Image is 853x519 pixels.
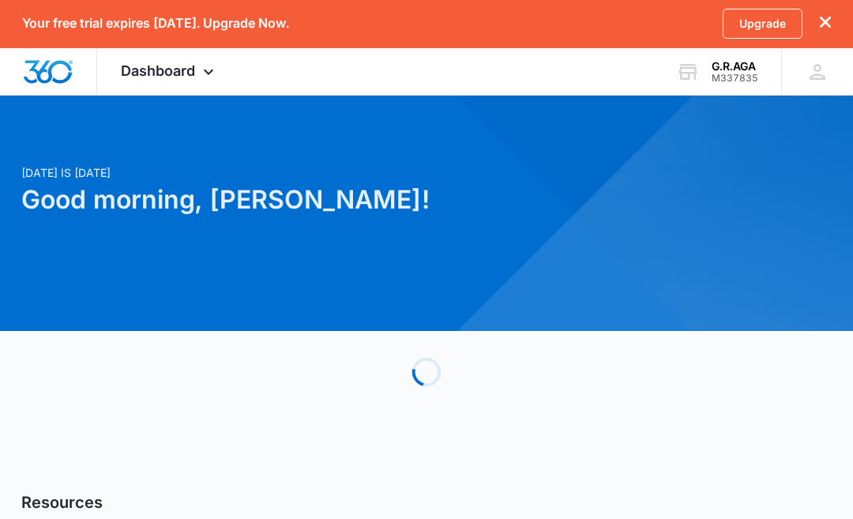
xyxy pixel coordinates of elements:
a: Upgrade [723,9,802,39]
div: Dashboard [97,48,242,95]
div: account id [712,73,758,84]
p: Your free trial expires [DATE]. Upgrade Now. [22,16,289,31]
h1: Good morning, [PERSON_NAME]! [21,181,555,219]
h5: Resources [21,491,832,514]
button: dismiss this dialog [820,16,831,31]
span: Dashboard [121,62,195,79]
p: [DATE] is [DATE] [21,164,555,181]
div: account name [712,60,758,73]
